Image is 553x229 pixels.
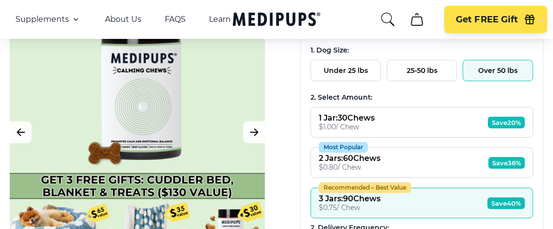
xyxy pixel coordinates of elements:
div: $ 0.75 / Chew [319,203,380,212]
button: Most Popular2 Jars:60Chews$0.80/ ChewSave36% [311,147,533,178]
div: 2 Jars : 60 Chews [319,154,380,163]
div: 3 Jars : 90 Chews [319,194,380,203]
span: Save 20% [488,117,525,128]
span: Get FREE Gift [456,14,518,25]
span: Supplements [16,15,69,24]
button: 25-50 lbs [387,60,457,81]
button: Recommended – Best Value3 Jars:90Chews$0.75/ ChewSave40% [311,188,533,218]
div: Recommended – Best Value [319,182,411,193]
a: FAQS [165,15,186,24]
button: cart [405,8,429,31]
div: Most Popular [319,142,368,153]
span: Save 36% [488,157,525,169]
button: Over 50 lbs [463,60,533,81]
div: 1 Jar : 30 Chews [319,113,375,123]
a: About Us [105,15,141,24]
button: Get FREE Gift [444,6,547,33]
a: Medipups [233,10,320,30]
button: search [380,12,396,27]
button: Supplements [16,14,82,25]
button: Next Image [243,121,265,143]
div: 2. Select Amount: [311,93,533,102]
div: $ 0.80 / Chew [319,163,380,172]
a: Learn [209,15,231,24]
div: 1. Dog Size: [311,46,533,55]
button: 1 Jar:30Chews$1.00/ ChewSave20% [311,107,533,138]
button: Previous Image [10,121,32,143]
span: Save 40% [487,197,525,209]
div: $ 1.00 / Chew [319,123,375,131]
button: Under 25 lbs [311,60,381,81]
